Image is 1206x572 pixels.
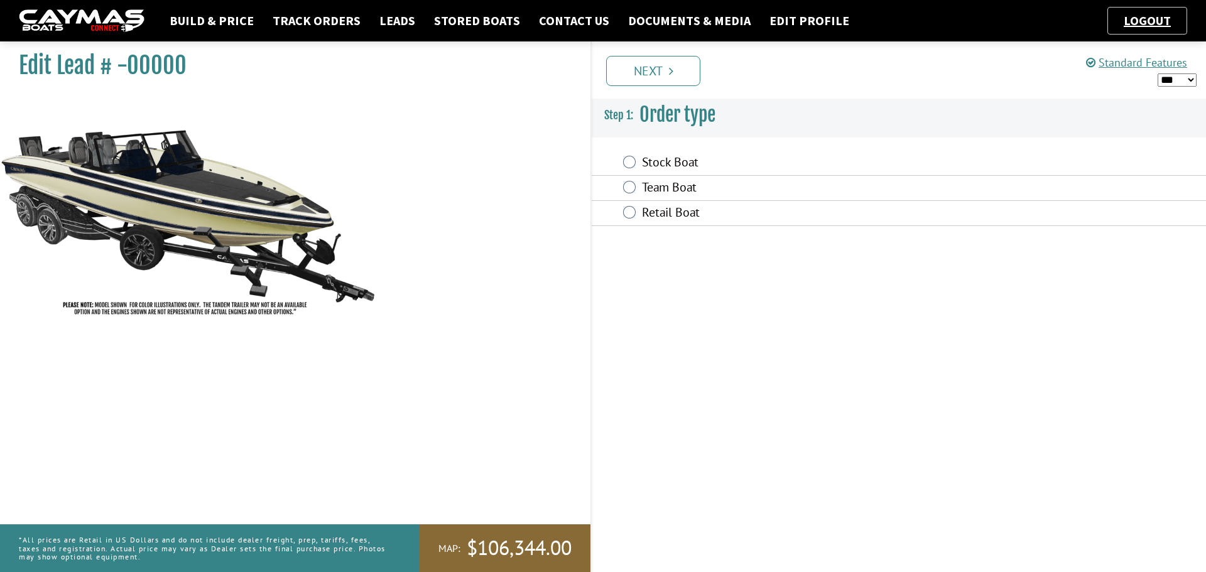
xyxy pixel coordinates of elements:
[533,13,616,29] a: Contact Us
[19,9,144,33] img: caymas-dealer-connect-2ed40d3bc7270c1d8d7ffb4b79bf05adc795679939227970def78ec6f6c03838.gif
[603,54,1206,86] ul: Pagination
[163,13,260,29] a: Build & Price
[622,13,757,29] a: Documents & Media
[373,13,421,29] a: Leads
[438,542,460,555] span: MAP:
[642,205,981,223] label: Retail Boat
[1117,13,1177,28] a: Logout
[420,524,590,572] a: MAP:$106,344.00
[642,154,981,173] label: Stock Boat
[1086,55,1187,70] a: Standard Features
[266,13,367,29] a: Track Orders
[428,13,526,29] a: Stored Boats
[642,180,981,198] label: Team Boat
[606,56,700,86] a: Next
[467,535,572,561] span: $106,344.00
[763,13,856,29] a: Edit Profile
[19,529,391,567] p: *All prices are Retail in US Dollars and do not include dealer freight, prep, tariffs, fees, taxe...
[592,92,1206,138] h3: Order type
[19,51,559,80] h1: Edit Lead # -00000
